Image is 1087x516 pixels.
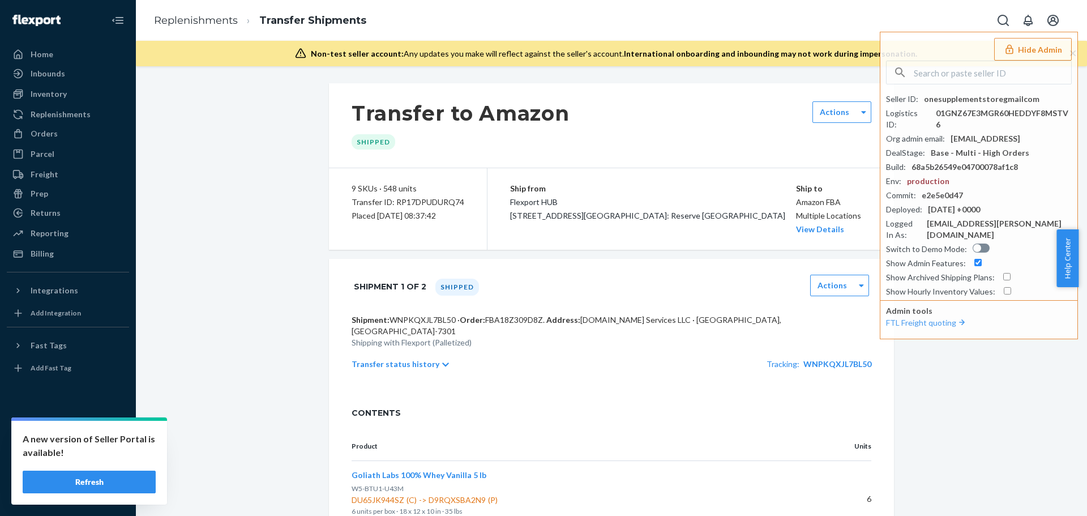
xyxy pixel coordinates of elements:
[886,108,930,130] div: Logistics ID :
[31,128,58,139] div: Orders
[31,109,91,120] div: Replenishments
[7,125,129,143] a: Orders
[7,105,129,123] a: Replenishments
[31,169,58,180] div: Freight
[928,204,980,215] div: [DATE] +0000
[145,4,375,37] ol: breadcrumbs
[911,161,1018,173] div: 68a5b26549e04700078af1c8
[7,484,129,502] button: Give Feedback
[7,85,129,103] a: Inventory
[486,494,500,506] div: (P)
[924,93,1039,105] div: onesupplementstoregmailcom
[922,190,963,201] div: e2e5e0d47
[31,207,61,219] div: Returns
[886,218,921,241] div: Logged In As :
[352,315,390,325] span: Shipment:
[803,359,871,369] a: WNPKQXJL7BL50
[352,134,395,150] div: Shipped
[352,484,404,493] span: W5-BTU1-U43M
[7,336,129,355] button: Fast Tags
[1042,9,1064,32] button: Open account menu
[31,188,48,199] div: Prep
[352,314,871,337] p: WNPKQXJL7BL50 · [DOMAIN_NAME] Services LLC · [GEOGRAPHIC_DATA], [GEOGRAPHIC_DATA]-7301
[914,61,1071,84] input: Search or paste seller ID
[460,315,545,325] span: Order:
[31,248,54,259] div: Billing
[1056,229,1079,287] button: Help Center
[7,185,129,203] a: Prep
[7,446,129,464] button: Talk to Support
[404,494,419,506] div: (C)
[352,494,806,506] span: DU65JK944SZ -> D9RQXSBA2N9
[352,101,570,125] h1: Transfer to Amazon
[886,286,995,297] div: Show Hourly Inventory Values :
[886,147,925,159] div: DealStage :
[31,88,67,100] div: Inventory
[352,470,486,480] span: Goliath Labs 100% Whey Vanilla 5 lb
[7,304,129,322] a: Add Integration
[106,9,129,32] button: Close Navigation
[31,363,71,373] div: Add Fast Tag
[824,493,871,505] p: 6
[886,176,901,187] div: Env :
[931,147,1029,159] div: Base - Multi - High Orders
[546,315,580,325] span: Address:
[7,45,129,63] a: Home
[31,285,78,296] div: Integrations
[352,441,806,451] p: Product
[510,182,796,195] p: Ship from
[886,133,945,144] div: Org admin email :
[992,9,1015,32] button: Open Search Box
[994,38,1072,61] button: Hide Admin
[259,14,366,27] a: Transfer Shipments
[31,68,65,79] div: Inbounds
[818,280,847,291] label: Actions
[886,190,916,201] div: Commit :
[31,340,67,351] div: Fast Tags
[936,108,1072,130] div: 01GNZ67E3MGR60HEDDYF8MSTV6
[352,337,871,348] p: Shipping with Flexport (Palletized)
[31,49,53,60] div: Home
[886,204,922,215] div: Deployed :
[886,305,1072,317] p: Admin tools
[7,224,129,242] a: Reporting
[354,275,426,298] h1: Shipment 1 of 2
[796,182,872,195] p: Ship to
[352,182,464,195] div: 9 SKUs · 548 units
[311,48,917,59] div: Any updates you make will reflect against the seller's account.
[7,165,129,184] a: Freight
[154,14,238,27] a: Replenishments
[352,209,464,223] div: Placed [DATE] 08:37:42
[23,432,156,459] p: A new version of Seller Portal is available!
[352,470,486,481] button: Goliath Labs 100% Whey Vanilla 5 lb
[352,195,464,209] div: Transfer ID: RP17DPUDURQ74
[1015,482,1076,510] iframe: Opens a widget where you can chat to one of our agents
[23,471,156,493] button: Refresh
[820,106,849,118] label: Actions
[510,197,785,220] span: Flexport HUB [STREET_ADDRESS][GEOGRAPHIC_DATA]: Reserve [GEOGRAPHIC_DATA]
[485,315,545,325] span: FBA18Z309D8Z .
[796,224,844,234] a: View Details
[311,49,404,58] span: Non-test seller account:
[886,272,995,283] div: Show Archived Shipping Plans :
[796,182,872,236] div: Amazon FBA Multiple Locations
[886,161,906,173] div: Build :
[624,49,917,58] span: International onboarding and inbounding may not work during impersonation.
[435,279,479,296] div: Shipped
[886,244,967,255] div: Switch to Demo Mode :
[7,145,129,163] a: Parcel
[7,245,129,263] a: Billing
[767,359,799,369] span: Tracking:
[7,282,129,300] button: Integrations
[951,133,1020,144] div: [EMAIL_ADDRESS]
[31,228,69,239] div: Reporting
[352,407,871,419] span: CONTENTS
[886,93,918,105] div: Seller ID :
[7,427,129,445] a: Settings
[907,176,949,187] div: production
[927,218,1072,241] div: [EMAIL_ADDRESS][PERSON_NAME][DOMAIN_NAME]
[31,308,81,318] div: Add Integration
[7,359,129,377] a: Add Fast Tag
[886,258,966,269] div: Show Admin Features :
